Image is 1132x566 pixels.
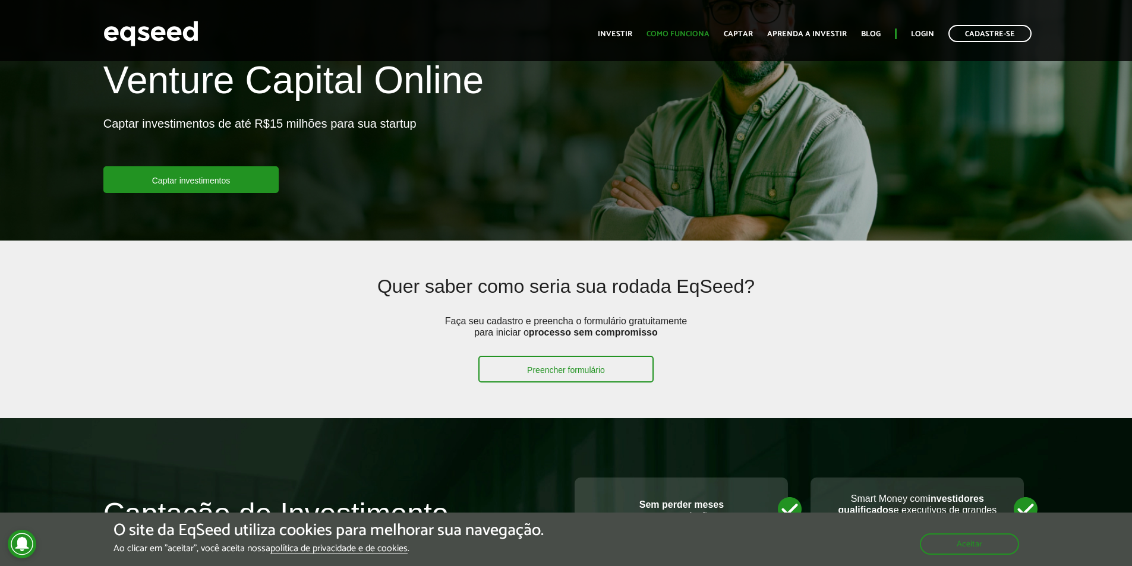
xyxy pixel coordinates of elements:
[639,499,724,510] strong: Sem perder meses
[598,30,632,38] a: Investir
[529,327,658,337] strong: processo sem compromisso
[861,30,881,38] a: Blog
[270,544,408,554] a: política de privacidade e de cookies
[103,116,417,166] p: Captar investimentos de até R$15 milhões para sua startup
[647,30,710,38] a: Como funciona
[911,30,934,38] a: Login
[724,30,753,38] a: Captar
[822,493,1012,527] p: Smart Money com e executivos de grandes empresas
[920,533,1019,555] button: Aceitar
[103,166,279,193] a: Captar investimentos
[113,521,544,540] h5: O site da EqSeed utiliza cookies para melhorar sua navegação.
[838,494,983,515] strong: investidores qualificados
[587,499,776,521] p: nas negociações
[103,59,484,107] h1: Venture Capital Online
[113,543,544,554] p: Ao clicar em "aceitar", você aceita nossa .
[103,18,198,49] img: EqSeed
[197,276,934,315] h2: Quer saber como seria sua rodada EqSeed?
[478,356,654,382] a: Preencher formulário
[441,315,690,356] p: Faça seu cadastro e preencha o formulário gratuitamente para iniciar o
[103,498,557,548] h2: Captação de Investimento
[948,25,1032,42] a: Cadastre-se
[767,30,847,38] a: Aprenda a investir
